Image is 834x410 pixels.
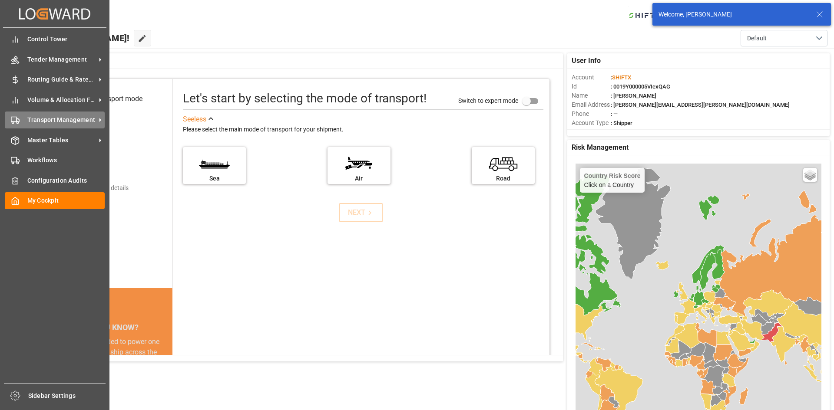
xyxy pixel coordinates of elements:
[27,55,96,64] span: Tender Management
[27,35,105,44] span: Control Tower
[747,34,767,43] span: Default
[584,172,641,188] div: Click on a Country
[5,152,105,169] a: Workflows
[572,100,611,109] span: Email Address
[183,125,543,135] div: Please select the main mode of transport for your shipment.
[57,337,162,399] div: The energy needed to power one large container ship across the ocean in a single day is the same ...
[611,92,656,99] span: : [PERSON_NAME]
[27,115,96,125] span: Transport Management
[348,207,374,218] div: NEXT
[458,97,518,104] span: Switch to expert mode
[572,142,629,153] span: Risk Management
[611,111,618,117] span: : —
[572,118,611,128] span: Account Type
[629,7,672,22] img: Bildschirmfoto%202024-11-13%20um%2009.31.44.png_1731487080.png
[572,109,611,118] span: Phone
[612,74,631,81] span: SHIFTX
[659,10,808,19] div: Welcome, [PERSON_NAME]
[572,91,611,100] span: Name
[339,203,383,222] button: NEXT
[476,174,530,183] div: Road
[803,168,817,182] a: Layers
[27,196,105,205] span: My Cockpit
[36,30,129,46] span: Hello [PERSON_NAME]!
[183,114,206,125] div: See less
[572,73,611,82] span: Account
[5,31,105,48] a: Control Tower
[27,75,96,84] span: Routing Guide & Rates MGMT
[611,74,631,81] span: :
[27,176,105,185] span: Configuration Audits
[572,82,611,91] span: Id
[611,120,632,126] span: : Shipper
[28,391,106,400] span: Sidebar Settings
[584,172,641,179] h4: Country Risk Score
[332,174,386,183] div: Air
[47,318,172,337] div: DID YOU KNOW?
[611,102,790,108] span: : [PERSON_NAME][EMAIL_ADDRESS][PERSON_NAME][DOMAIN_NAME]
[741,30,827,46] button: open menu
[27,136,96,145] span: Master Tables
[187,174,242,183] div: Sea
[183,89,427,108] div: Let's start by selecting the mode of transport!
[27,95,96,105] span: Volume & Allocation Forecast
[160,337,172,410] button: next slide / item
[572,56,601,66] span: User Info
[27,156,105,165] span: Workflows
[5,192,105,209] a: My Cockpit
[611,83,670,90] span: : 0019Y000005VIcxQAG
